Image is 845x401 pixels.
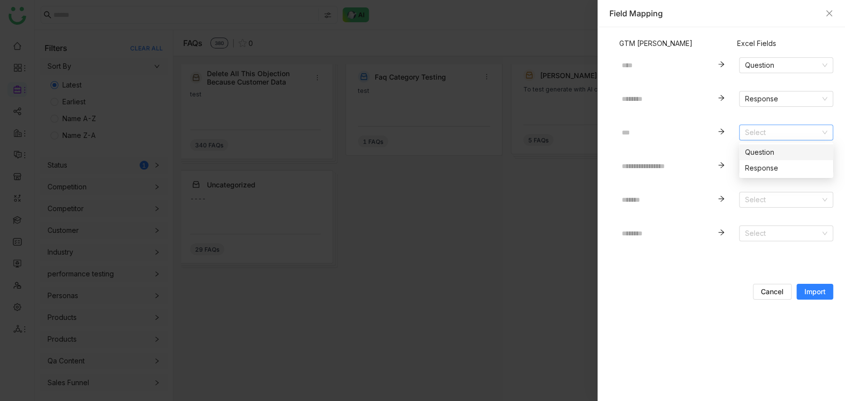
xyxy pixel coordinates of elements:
[745,58,827,73] nz-select-item: Question
[753,284,792,300] button: Cancel
[737,39,833,47] div: Excel Fields
[804,287,826,297] span: Import
[796,284,833,300] button: Import
[739,144,833,160] nz-option-item: Question
[609,8,820,19] div: Field Mapping
[745,147,827,158] div: Question
[619,39,715,47] div: GTM [PERSON_NAME]
[745,163,827,174] div: Response
[761,287,784,297] span: Cancel
[825,9,833,17] button: Close
[745,91,827,106] nz-select-item: Response
[739,160,833,176] nz-option-item: Response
